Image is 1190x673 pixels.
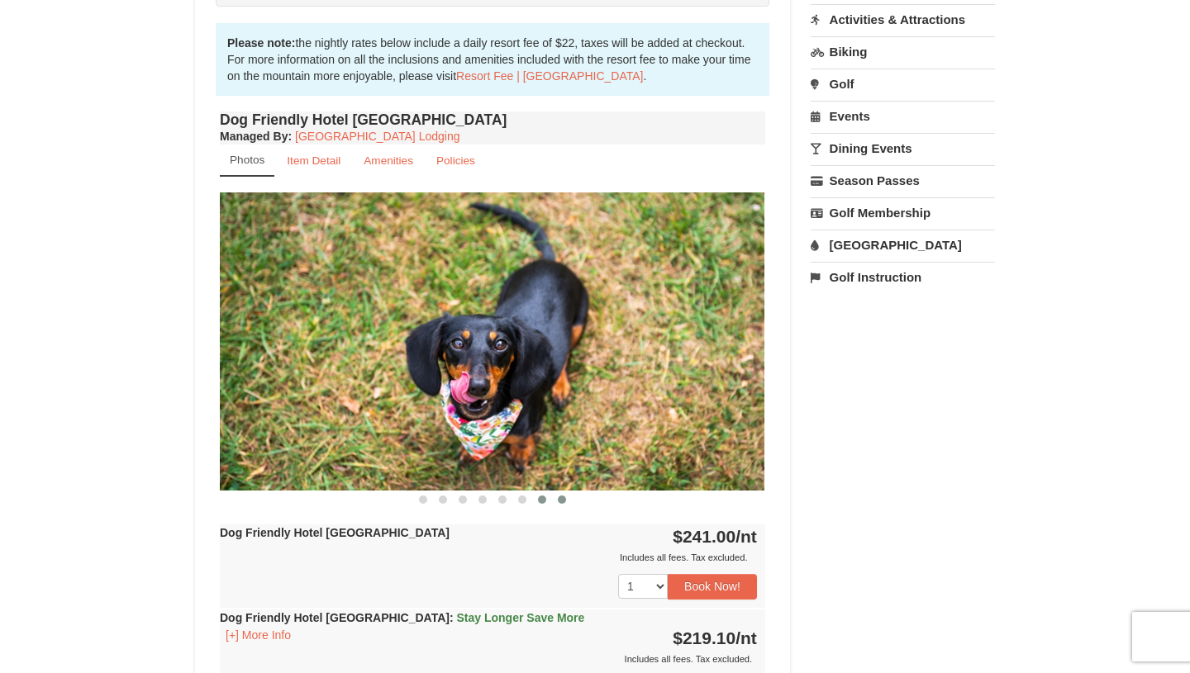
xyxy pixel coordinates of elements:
[220,651,757,667] div: Includes all fees. Tax excluded.
[811,230,995,260] a: [GEOGRAPHIC_DATA]
[735,527,757,546] span: /nt
[811,36,995,67] a: Biking
[220,526,450,539] strong: Dog Friendly Hotel [GEOGRAPHIC_DATA]
[220,111,765,128] h4: Dog Friendly Hotel [GEOGRAPHIC_DATA]
[295,130,459,143] a: [GEOGRAPHIC_DATA] Lodging
[811,262,995,292] a: Golf Instruction
[220,145,274,177] a: Photos
[811,4,995,35] a: Activities & Attractions
[811,69,995,99] a: Golf
[216,23,769,96] div: the nightly rates below include a daily resort fee of $22, taxes will be added at checkout. For m...
[276,145,351,177] a: Item Detail
[230,154,264,166] small: Photos
[220,611,584,624] strong: Dog Friendly Hotel [GEOGRAPHIC_DATA]
[811,165,995,196] a: Season Passes
[811,197,995,228] a: Golf Membership
[220,130,288,143] span: Managed By
[220,626,297,644] button: [+] More Info
[353,145,424,177] a: Amenities
[220,130,292,143] strong: :
[227,36,295,50] strong: Please note:
[220,549,757,566] div: Includes all fees. Tax excluded.
[426,145,486,177] a: Policies
[456,69,643,83] a: Resort Fee | [GEOGRAPHIC_DATA]
[450,611,454,624] span: :
[436,154,475,167] small: Policies
[220,192,764,491] img: 18876286-331-bba104b3.jpg
[364,154,413,167] small: Amenities
[811,133,995,164] a: Dining Events
[668,574,757,599] button: Book Now!
[735,628,757,647] span: /nt
[673,628,735,647] span: $219.10
[673,527,757,546] strong: $241.00
[287,154,340,167] small: Item Detail
[457,611,585,624] span: Stay Longer Save More
[811,101,995,131] a: Events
